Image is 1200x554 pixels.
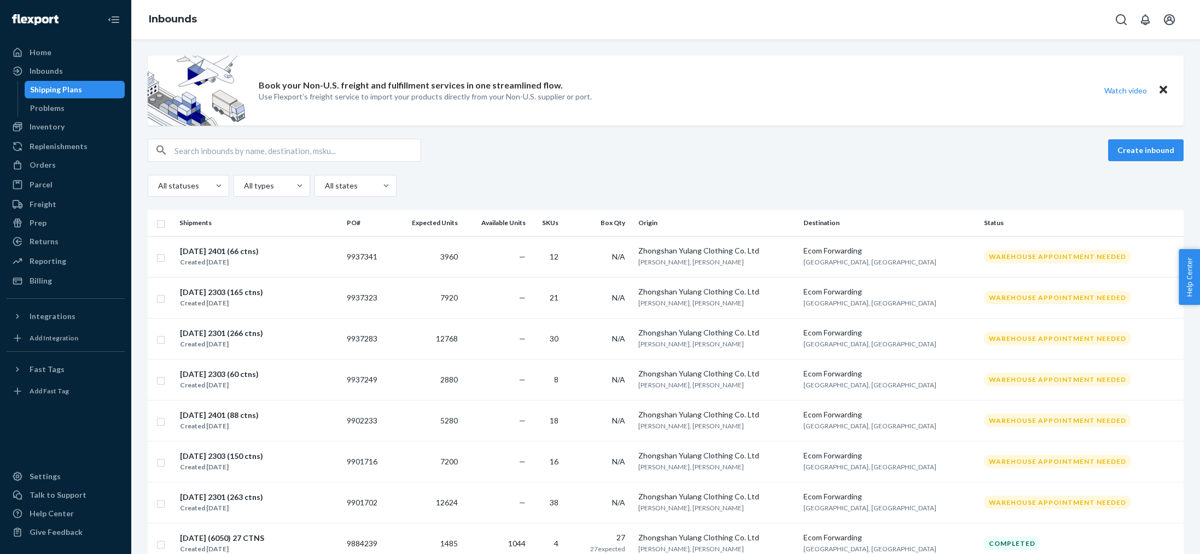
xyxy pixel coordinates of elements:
[554,375,558,384] span: 8
[803,409,975,420] div: Ecom Forwarding
[30,471,61,482] div: Settings
[440,293,458,302] span: 7920
[803,245,975,256] div: Ecom Forwarding
[180,246,259,257] div: [DATE] 2401 (66 ctns)
[634,210,799,236] th: Origin
[157,180,158,191] input: All statuses
[30,121,65,132] div: Inventory
[550,334,558,343] span: 30
[7,382,125,400] a: Add Fast Tag
[12,14,59,25] img: Flexport logo
[980,210,1184,236] th: Status
[7,272,125,290] a: Billing
[612,334,625,343] span: N/A
[259,79,563,92] p: Book your Non-U.S. freight and fulfillment services in one streamlined flow.
[7,361,125,378] button: Fast Tags
[440,252,458,261] span: 3960
[30,47,51,58] div: Home
[638,381,744,389] span: [PERSON_NAME], [PERSON_NAME]
[803,381,936,389] span: [GEOGRAPHIC_DATA], [GEOGRAPHIC_DATA]
[1110,9,1132,31] button: Open Search Box
[803,258,936,266] span: [GEOGRAPHIC_DATA], [GEOGRAPHIC_DATA]
[30,508,74,519] div: Help Center
[612,416,625,425] span: N/A
[342,482,393,523] td: 9901702
[180,298,263,309] div: Created [DATE]
[30,160,56,170] div: Orders
[30,386,69,396] div: Add Fast Tag
[984,455,1131,468] div: Warehouse Appointment Needed
[638,368,795,379] div: Zhongshan Yulang Clothing Co. Ltd
[393,210,462,236] th: Expected Units
[7,329,125,347] a: Add Integration
[612,375,625,384] span: N/A
[1134,9,1156,31] button: Open notifications
[342,236,393,277] td: 9937341
[436,334,458,343] span: 12768
[324,180,325,191] input: All states
[638,463,744,471] span: [PERSON_NAME], [PERSON_NAME]
[554,539,558,548] span: 4
[803,450,975,461] div: Ecom Forwarding
[519,498,526,507] span: —
[149,13,197,25] a: Inbounds
[519,457,526,466] span: —
[638,504,744,512] span: [PERSON_NAME], [PERSON_NAME]
[803,463,936,471] span: [GEOGRAPHIC_DATA], [GEOGRAPHIC_DATA]
[1179,249,1200,305] button: Help Center
[638,340,744,348] span: [PERSON_NAME], [PERSON_NAME]
[243,180,244,191] input: All types
[180,451,263,462] div: [DATE] 2303 (150 ctns)
[180,421,259,432] div: Created [DATE]
[180,339,263,350] div: Created [DATE]
[440,457,458,466] span: 7200
[638,532,795,543] div: Zhongshan Yulang Clothing Co. Ltd
[508,539,526,548] span: 1044
[30,311,75,322] div: Integrations
[519,375,526,384] span: —
[803,504,936,512] span: [GEOGRAPHIC_DATA], [GEOGRAPHIC_DATA]
[30,527,83,538] div: Give Feedback
[638,545,744,553] span: [PERSON_NAME], [PERSON_NAME]
[638,491,795,502] div: Zhongshan Yulang Clothing Co. Ltd
[174,139,421,161] input: Search inbounds by name, destination, msku...
[30,66,63,76] div: Inbounds
[638,258,744,266] span: [PERSON_NAME], [PERSON_NAME]
[612,457,625,466] span: N/A
[30,236,59,247] div: Returns
[572,532,625,543] div: 27
[180,257,259,268] div: Created [DATE]
[180,492,263,503] div: [DATE] 2301 (263 ctns)
[25,99,125,117] a: Problems
[638,450,795,461] div: Zhongshan Yulang Clothing Co. Ltd
[180,533,264,544] div: [DATE] (6050) 27 CTNS
[30,179,53,190] div: Parcel
[984,250,1131,263] div: Warehouse Appointment Needed
[7,156,125,174] a: Orders
[30,256,66,267] div: Reporting
[984,291,1131,304] div: Warehouse Appointment Needed
[984,373,1131,386] div: Warehouse Appointment Needed
[550,457,558,466] span: 16
[799,210,980,236] th: Destination
[180,410,259,421] div: [DATE] 2401 (88 ctns)
[638,409,795,420] div: Zhongshan Yulang Clothing Co. Ltd
[550,416,558,425] span: 18
[519,293,526,302] span: —
[259,91,592,102] p: Use Flexport’s freight service to import your products directly from your Non-U.S. supplier or port.
[612,252,625,261] span: N/A
[30,141,88,152] div: Replenishments
[440,416,458,425] span: 5280
[803,299,936,307] span: [GEOGRAPHIC_DATA], [GEOGRAPHIC_DATA]
[180,503,263,514] div: Created [DATE]
[638,327,795,338] div: Zhongshan Yulang Clothing Co. Ltd
[803,545,936,553] span: [GEOGRAPHIC_DATA], [GEOGRAPHIC_DATA]
[550,293,558,302] span: 21
[803,327,975,338] div: Ecom Forwarding
[30,217,46,228] div: Prep
[638,422,744,430] span: [PERSON_NAME], [PERSON_NAME]
[984,332,1131,345] div: Warehouse Appointment Needed
[30,199,56,210] div: Freight
[342,359,393,400] td: 9937249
